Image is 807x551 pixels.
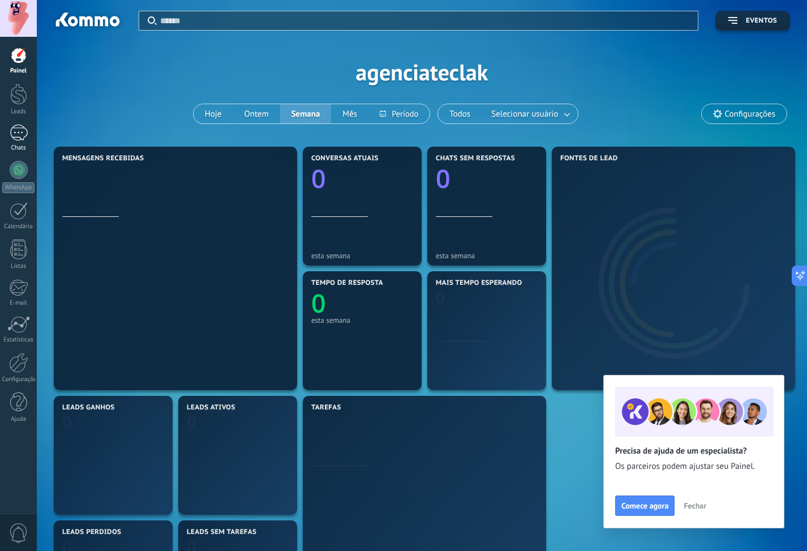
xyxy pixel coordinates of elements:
[436,251,538,260] div: esta semana
[2,144,35,152] div: Chats
[746,17,777,25] span: Eventos
[615,461,772,472] span: Os parceiros podem ajustar seu Painel.
[684,502,706,510] span: Fechar
[187,411,196,433] text: 0
[233,104,280,123] button: Ontem
[725,109,775,119] span: Configurações
[62,411,72,433] text: 0
[615,496,675,516] button: Comece agora
[615,446,772,456] h2: Precisa de ajuda de um especialista?
[2,223,35,230] div: Calendário
[280,104,332,123] button: Semana
[2,300,35,307] div: E-mail
[436,279,522,287] span: Mais tempo esperando
[311,279,383,287] span: Tempo de resposta
[482,104,578,123] button: Selecionar usuário
[311,286,326,321] text: 0
[436,155,515,163] span: Chats sem respostas
[438,104,482,123] button: Todos
[621,502,668,510] span: Comece agora
[715,11,790,31] button: Eventos
[2,108,35,116] div: Leads
[311,161,326,196] text: 0
[679,497,711,514] button: Fechar
[489,106,560,122] span: Selecionar usuário
[560,155,618,163] span: Fontes de lead
[311,316,413,324] div: esta semana
[311,404,341,412] span: Tarefas
[2,336,35,344] div: Estatísticas
[2,376,35,383] div: Configurações
[2,67,35,75] div: Painel
[187,404,235,412] span: Leads ativos
[331,104,368,123] button: Mês
[311,155,379,163] span: Conversas atuais
[187,528,256,536] span: Leads sem tarefas
[436,287,445,309] text: 0
[194,104,233,123] button: Hoje
[62,155,144,163] span: Mensagens recebidas
[62,528,121,536] span: Leads perdidos
[368,104,430,123] button: Período
[436,161,450,196] text: 0
[311,251,413,260] div: esta semana
[2,416,35,423] div: Ajuda
[2,182,35,193] div: WhatsApp
[62,404,115,412] span: Leads ganhos
[2,263,35,270] div: Listas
